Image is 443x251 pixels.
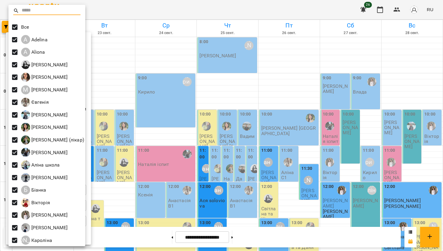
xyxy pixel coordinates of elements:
a: А Аліна школа [21,160,60,170]
img: К [21,223,30,232]
div: Elena Mitrik [21,73,68,82]
p: Вікторія [30,199,50,206]
p: Євгенія [30,99,49,106]
img: Є [21,110,30,119]
div: A [21,48,30,57]
p: [PERSON_NAME] [30,224,68,231]
div: M [21,85,30,94]
a: Б Біанка [21,186,46,195]
a: E [PERSON_NAME] [21,73,68,82]
p: [PERSON_NAME] [30,149,68,156]
a: І [PERSON_NAME] (лікар) [21,135,84,145]
img: А [21,160,30,170]
div: Mariia Sevastianova [21,85,68,94]
div: Aliona [21,48,45,57]
div: Біанка [21,186,46,195]
p: [PERSON_NAME] [30,211,68,219]
a: A Adelina [21,35,48,44]
p: Adelina [30,36,48,43]
div: A [21,35,30,44]
p: [PERSON_NAME] [30,74,68,81]
img: А [21,173,30,182]
img: В [21,198,30,207]
div: [PERSON_NAME] [21,236,30,245]
a: А [PERSON_NAME] [21,148,68,157]
p: [PERSON_NAME] (лікар) [30,136,84,144]
img: Д [21,211,30,220]
a: A Aliona [21,48,45,57]
img: A [21,60,30,69]
p: Біанка [30,186,46,194]
img: E [21,73,30,82]
a: І [PERSON_NAME] [21,123,68,132]
p: Аліна школа [30,161,60,169]
p: [PERSON_NAME] [30,111,68,119]
a: Д [PERSON_NAME] [21,211,68,220]
img: Є [21,98,30,107]
a: Є [PERSON_NAME] [21,110,68,119]
div: Ірина (лікар) [21,135,84,145]
a: [PERSON_NAME] Кароліна [21,236,52,245]
div: Ірина [21,123,68,132]
div: Дебелко Аліна [21,211,68,220]
p: Aliona [30,49,45,56]
a: Є Євгенія [21,98,49,107]
div: Євгенія [21,98,49,107]
a: A [PERSON_NAME] [21,60,68,69]
div: Adelina [21,35,48,44]
div: Вікторія [21,198,50,207]
p: [PERSON_NAME] [30,61,68,68]
p: [PERSON_NAME] [30,86,68,94]
img: І [21,123,30,132]
div: Кароліна [21,236,52,245]
div: Б [21,186,30,195]
div: Аліна школа [21,160,60,170]
a: M [PERSON_NAME] [21,85,68,94]
img: А [21,148,30,157]
p: [PERSON_NAME] [30,174,68,181]
p: Кароліна [30,237,52,244]
div: Каракач Маріанна [21,223,68,232]
div: Єлизавета [21,110,68,119]
img: І [21,135,30,145]
a: К [PERSON_NAME] [21,223,68,232]
p: Все [21,24,29,31]
div: Anastasia [21,60,68,69]
div: Анастасія Сахно [21,173,68,182]
a: А [PERSON_NAME] [21,173,68,182]
p: [PERSON_NAME] [30,124,68,131]
a: В Вікторія [21,198,50,207]
div: Аліна [21,148,68,157]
